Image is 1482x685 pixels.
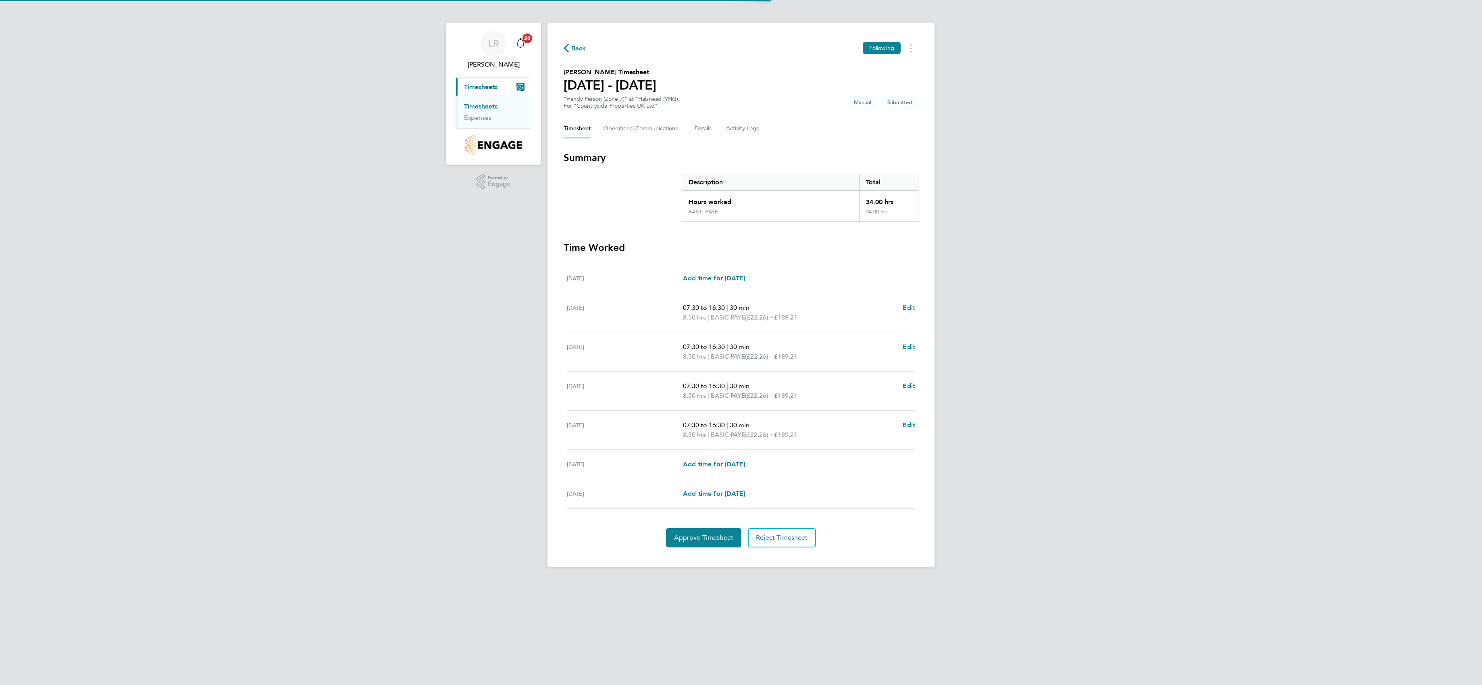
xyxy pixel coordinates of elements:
a: Edit [903,303,915,313]
span: Edit [903,382,915,390]
div: 34.00 hrs [859,209,918,221]
button: Back [564,43,586,53]
span: Add time for [DATE] [683,460,745,468]
div: "Handy Person (Zone 7)" at "Halsnead (YHG)" [564,96,681,109]
span: £189.21 [774,431,797,439]
button: Timesheet [564,119,591,138]
span: BASIC PAYE [711,391,745,401]
a: Add time for [DATE] [683,459,745,469]
span: Add time for [DATE] [683,274,745,282]
span: Reject Timesheet [756,534,808,542]
span: 07:30 to 16:30 [683,382,725,390]
a: Timesheets [464,102,497,110]
span: | [726,421,728,429]
section: Timesheet [564,151,918,547]
button: Timesheets Menu [904,42,918,54]
a: Edit [903,420,915,430]
span: Powered by [488,174,510,181]
span: | [726,382,728,390]
a: Add time for [DATE] [683,489,745,499]
div: [DATE] [567,381,683,401]
h3: Time Worked [564,241,918,254]
img: countryside-properties-logo-retina.png [465,135,522,155]
span: This timesheet is Submitted. [881,96,918,109]
span: (£22.26) = [745,353,774,360]
div: Total [859,174,918,190]
span: 30 min [730,421,749,429]
div: [DATE] [567,342,683,361]
span: Timesheets [464,83,497,91]
span: Back [571,44,586,53]
div: For "Countryside Properties UK Ltd" [564,102,681,109]
a: Edit [903,381,915,391]
span: 30 min [730,343,749,351]
span: | [708,353,709,360]
button: Following [863,42,901,54]
span: Approve Timesheet [674,534,733,542]
span: 30 min [730,382,749,390]
span: (£22.26) = [745,313,774,321]
div: [DATE] [567,274,683,283]
button: Details [695,119,713,138]
button: Activity Logs [726,119,760,138]
button: Timesheets [456,78,531,96]
span: LR [488,38,499,49]
div: Summary [682,174,918,222]
a: Add time for [DATE] [683,274,745,283]
span: (£22.26) = [745,431,774,439]
nav: Main navigation [446,23,541,165]
span: Edit [903,421,915,429]
span: £189.21 [774,313,797,321]
button: Reject Timesheet [748,528,816,547]
span: | [726,304,728,311]
a: 20 [512,31,529,56]
div: Timesheets [456,96,531,128]
a: LR[PERSON_NAME] [456,31,531,69]
span: | [708,392,709,399]
span: 8.50 hrs [683,313,706,321]
a: Edit [903,342,915,352]
span: 07:30 to 16:30 [683,343,725,351]
span: 8.50 hrs [683,353,706,360]
a: Expenses [464,114,491,121]
span: 20 [522,33,532,43]
span: BASIC PAYE [711,430,745,440]
div: [DATE] [567,459,683,469]
span: BASIC PAYE [711,313,745,322]
span: | [708,313,709,321]
div: Description [682,174,859,190]
div: [DATE] [567,420,683,440]
span: Edit [903,343,915,351]
button: Approve Timesheet [666,528,741,547]
span: | [726,343,728,351]
div: 34.00 hrs [859,191,918,209]
span: (£22.26) = [745,392,774,399]
span: £189.21 [774,353,797,360]
div: Hours worked [682,191,859,209]
h2: [PERSON_NAME] Timesheet [564,67,656,77]
h3: Summary [564,151,918,164]
div: BASIC PAYE [689,209,718,215]
span: | [708,431,709,439]
span: Following [869,44,894,52]
h1: [DATE] - [DATE] [564,77,656,93]
button: Operational Communications [604,119,682,138]
span: 07:30 to 16:30 [683,304,725,311]
span: Engage [488,181,510,188]
span: BASIC PAYE [711,352,745,361]
span: 8.50 hrs [683,431,706,439]
span: 30 min [730,304,749,311]
a: Powered byEngage [477,174,511,190]
span: Edit [903,304,915,311]
span: Lee Roche [456,60,531,69]
span: 07:30 to 16:30 [683,421,725,429]
a: Go to home page [456,135,531,155]
span: 8.50 hrs [683,392,706,399]
div: [DATE] [567,489,683,499]
div: [DATE] [567,303,683,322]
span: £189.21 [774,392,797,399]
span: Add time for [DATE] [683,490,745,497]
span: This timesheet was manually created. [847,96,878,109]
